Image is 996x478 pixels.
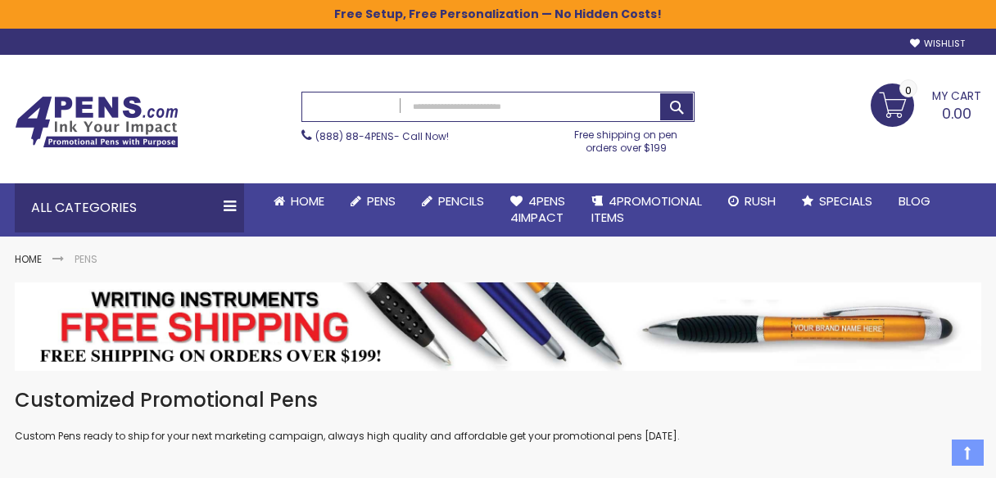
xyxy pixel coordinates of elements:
[558,122,695,155] div: Free shipping on pen orders over $199
[715,183,789,219] a: Rush
[885,183,944,219] a: Blog
[75,252,97,266] strong: Pens
[315,129,449,143] span: - Call Now!
[952,440,984,466] a: Top
[260,183,337,219] a: Home
[367,192,396,210] span: Pens
[15,387,981,413] h1: Customized Promotional Pens
[871,83,981,124] a: 0.00 0
[745,192,776,210] span: Rush
[291,192,324,210] span: Home
[15,252,42,266] a: Home
[578,183,715,237] a: 4PROMOTIONALITEMS
[510,192,565,226] span: 4Pens 4impact
[910,38,965,50] a: Wishlist
[15,282,981,371] img: Pens
[15,96,179,148] img: 4Pens Custom Pens and Promotional Products
[497,183,578,237] a: 4Pens4impact
[315,129,394,143] a: (888) 88-4PENS
[905,83,912,98] span: 0
[819,192,872,210] span: Specials
[942,103,971,124] span: 0.00
[337,183,409,219] a: Pens
[15,183,244,232] div: All Categories
[789,183,885,219] a: Specials
[438,192,484,210] span: Pencils
[409,183,497,219] a: Pencils
[899,192,930,210] span: Blog
[591,192,702,226] span: 4PROMOTIONAL ITEMS
[15,387,981,444] div: Custom Pens ready to ship for your next marketing campaign, always high quality and affordable ge...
